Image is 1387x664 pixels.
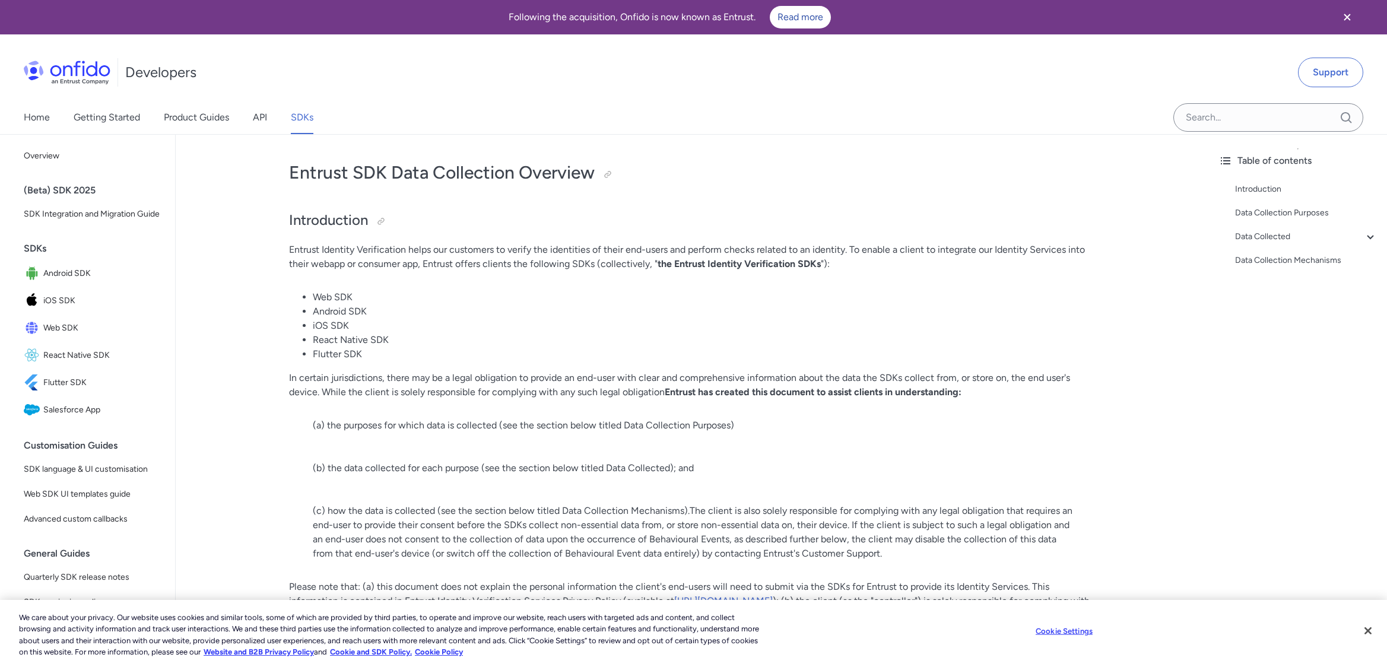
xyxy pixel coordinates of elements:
a: Data Collection Mechanisms [1235,253,1378,268]
a: IconSalesforce AppSalesforce App [19,397,166,423]
div: Customisation Guides [24,434,170,458]
p: Please note that: (a) this document does not explain the personal information the client's end-us... [289,580,1096,637]
div: General Guides [24,542,170,565]
a: Product Guides [164,101,229,134]
span: Web SDK UI templates guide [24,487,161,501]
a: SDK versioning policy [19,590,166,614]
span: iOS SDK [43,293,161,309]
span: SDK Integration and Migration Guide [24,207,161,221]
li: iOS SDK [313,319,1096,333]
strong: Entrust has created this document to assist clients in understanding: [665,386,961,398]
a: IconWeb SDKWeb SDK [19,315,166,341]
a: Cookie Policy [415,647,463,656]
a: Introduction [1235,182,1378,196]
div: Table of contents [1218,154,1378,168]
strong: the Entrust Identity Verification SDKs [658,258,821,269]
button: Cookie Settings [1027,619,1101,643]
div: (Beta) SDK 2025 [24,179,170,202]
h1: Developers [125,63,196,82]
h2: Introduction [289,211,1096,231]
a: Advanced custom callbacks [19,507,166,531]
a: [URL][DOMAIN_NAME] [674,595,773,606]
svg: Close banner [1340,10,1354,24]
li: Android SDK [313,304,1096,319]
a: SDK language & UI customisation [19,458,166,481]
a: IconiOS SDKiOS SDK [19,288,166,314]
h1: Entrust SDK Data Collection Overview [289,161,1096,185]
div: Following the acquisition, Onfido is now known as Entrust. [14,6,1325,28]
a: Data Collected [1235,230,1378,244]
span: Flutter SDK [43,374,161,391]
p: (b) the data collected for each purpose (see the section below titled Data Collected); and [313,461,1072,475]
a: Support [1298,58,1363,87]
span: Advanced custom callbacks [24,512,161,526]
input: Onfido search input field [1173,103,1363,132]
a: Getting Started [74,101,140,134]
a: Web SDK UI templates guide [19,482,166,506]
a: IconFlutter SDKFlutter SDK [19,370,166,396]
span: SDK language & UI customisation [24,462,161,476]
img: IconFlutter SDK [24,374,43,391]
a: Cookie and SDK Policy. [330,647,412,656]
li: Web SDK [313,290,1096,304]
img: IconWeb SDK [24,320,43,336]
button: Close [1355,618,1381,644]
img: IconReact Native SDK [24,347,43,364]
a: SDK Integration and Migration Guide [19,202,166,226]
a: More information about our cookie policy., opens in a new tab [204,647,314,656]
a: Home [24,101,50,134]
li: Flutter SDK [313,347,1096,361]
span: SDK versioning policy [24,595,161,609]
img: Onfido Logo [24,61,110,84]
p: (c) how the data is collected (see the section below titled Data Collection Mechanisms).The clien... [313,504,1072,561]
p: Entrust Identity Verification helps our customers to verify the identities of their end-users and... [289,243,1096,271]
span: Salesforce App [43,402,161,418]
a: Quarterly SDK release notes [19,565,166,589]
a: SDKs [291,101,313,134]
a: API [253,101,267,134]
p: In certain jurisdictions, there may be a legal obligation to provide an end-user with clear and c... [289,371,1096,399]
span: Overview [24,149,161,163]
span: Web SDK [43,320,161,336]
a: IconReact Native SDKReact Native SDK [19,342,166,368]
img: IconAndroid SDK [24,265,43,282]
div: We care about your privacy. Our website uses cookies and similar tools, some of which are provide... [19,612,763,658]
img: IconSalesforce App [24,402,43,418]
p: (a) the purposes for which data is collected (see the section below titled Data Collection Purposes) [313,418,1072,433]
li: React Native SDK [313,333,1096,347]
span: Quarterly SDK release notes [24,570,161,584]
span: Android SDK [43,265,161,282]
div: SDKs [24,237,170,260]
img: IconiOS SDK [24,293,43,309]
a: Overview [19,144,166,168]
button: Close banner [1325,2,1369,32]
a: Read more [770,6,831,28]
a: Data Collection Purposes [1235,206,1378,220]
a: IconAndroid SDKAndroid SDK [19,260,166,287]
span: React Native SDK [43,347,161,364]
